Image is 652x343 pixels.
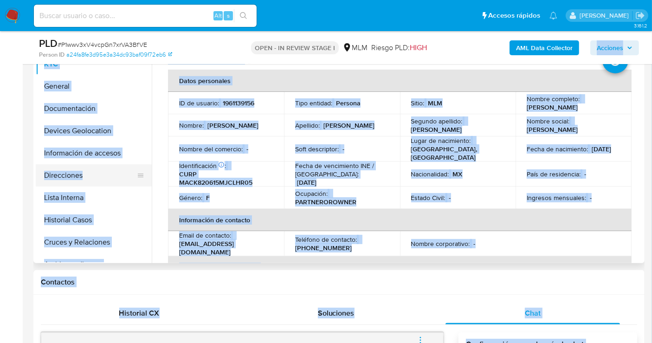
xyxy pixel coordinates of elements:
p: Nombre completo : [527,95,580,103]
p: F [206,194,210,202]
span: # P1wwv3xV4vcpGn7xrVA3BfVE [58,40,147,49]
p: MX [453,170,463,178]
span: Chat [525,308,541,318]
p: [PERSON_NAME] [527,125,578,134]
p: - [449,194,451,202]
th: Información de contacto [168,209,632,231]
span: Historial CX [119,308,160,318]
button: General [36,75,152,97]
p: [PERSON_NAME] [411,125,462,134]
span: Riesgo PLD: [371,43,427,53]
p: - [342,145,344,153]
span: HIGH [410,42,427,53]
span: 3.161.2 [634,22,647,29]
h1: Contactos [41,278,637,287]
button: Historial Casos [36,209,152,231]
p: [EMAIL_ADDRESS][DOMAIN_NAME] [179,239,269,256]
p: [DATE] [592,145,611,153]
p: 1961139156 [223,99,254,107]
p: Ocupación : [295,189,328,198]
p: OPEN - IN REVIEW STAGE I [251,41,339,54]
p: Teléfono de contacto : [295,235,357,244]
span: s [227,11,230,20]
p: Nombre : [179,121,204,129]
b: AML Data Collector [516,40,573,55]
p: Nombre del comercio : [179,145,243,153]
p: - [474,239,476,248]
p: País de residencia : [527,170,581,178]
p: Nacionalidad : [411,170,449,178]
button: Devices Geolocation [36,120,152,142]
p: ID de usuario : [179,99,219,107]
button: AML Data Collector [510,40,579,55]
span: Accesos rápidos [488,11,540,20]
p: MLM [428,99,443,107]
button: search-icon [234,9,253,22]
p: Identificación : [179,162,226,170]
p: Lugar de nacimiento : [411,136,471,145]
th: Datos personales [168,70,632,92]
p: Nombre social : [527,117,569,125]
button: Direcciones [36,164,144,187]
p: [GEOGRAPHIC_DATA], [GEOGRAPHIC_DATA] [411,145,501,162]
p: Ingresos mensuales : [527,194,586,202]
input: Buscar usuario o caso... [34,10,257,22]
p: Género : [179,194,202,202]
p: Actualizado hace 6 meses [168,56,243,65]
p: Persona [336,99,361,107]
p: - [584,170,586,178]
b: Person ID [39,51,65,59]
p: - [590,194,592,202]
p: nancy.sanchezgarcia@mercadolibre.com.mx [580,11,632,20]
p: - [246,145,248,153]
p: Sitio : [411,99,425,107]
b: PLD [39,36,58,51]
p: Segundo apellido : [411,117,463,125]
th: Verificación y cumplimiento [168,256,632,278]
p: Email de contacto : [179,231,231,239]
button: Acciones [590,40,639,55]
button: Archivos adjuntos [36,253,152,276]
p: Fecha de nacimiento : [527,145,588,153]
span: Alt [214,11,222,20]
p: [PERSON_NAME] [323,121,374,129]
p: Estado Civil : [411,194,445,202]
a: Salir [635,11,645,20]
p: [PERSON_NAME] [527,103,578,111]
p: [PERSON_NAME] [207,121,258,129]
span: Soluciones [318,308,355,318]
p: Soft descriptor : [295,145,339,153]
p: Tipo entidad : [295,99,332,107]
div: MLM [342,43,368,53]
span: Acciones [597,40,623,55]
button: Documentación [36,97,152,120]
a: a24fa8fe3d95e3a34dc93baf09f72eb6 [66,51,172,59]
a: Notificaciones [549,12,557,19]
p: [DATE] [297,178,316,187]
p: Fecha de vencimiento INE / [GEOGRAPHIC_DATA] : [295,162,389,178]
button: Información de accesos [36,142,152,164]
p: [PHONE_NUMBER] [295,244,352,252]
p: CURP MACK820615MJCLHR05 [179,170,269,187]
button: Lista Interna [36,187,152,209]
p: Apellido : [295,121,320,129]
p: Nombre corporativo : [411,239,470,248]
button: Cruces y Relaciones [36,231,152,253]
p: PARTNEROROWNER [295,198,356,206]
